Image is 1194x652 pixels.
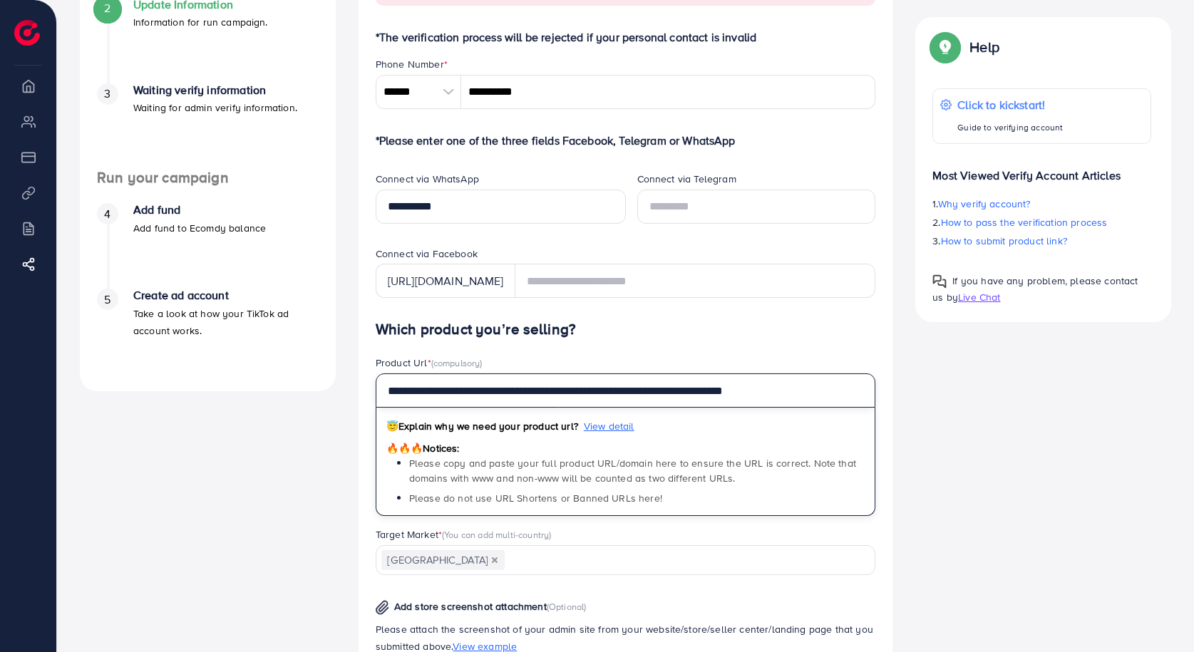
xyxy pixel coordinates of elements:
[442,528,551,541] span: (You can add multi-country)
[506,549,858,571] input: Search for option
[969,38,999,56] p: Help
[932,232,1151,249] p: 3.
[376,527,552,542] label: Target Market
[941,234,1067,248] span: How to submit product link?
[1133,588,1183,641] iframe: Chat
[104,86,110,102] span: 3
[376,545,876,574] div: Search for option
[547,600,587,613] span: (Optional)
[938,197,1031,211] span: Why verify account?
[80,169,336,187] h4: Run your campaign
[376,600,389,615] img: img
[941,215,1108,229] span: How to pass the verification process
[376,29,876,46] p: *The verification process will be rejected if your personal contact is invalid
[80,203,336,289] li: Add fund
[932,34,958,60] img: Popup guide
[133,14,268,31] p: Information for run campaign.
[376,57,448,71] label: Phone Number
[376,172,479,186] label: Connect via WhatsApp
[14,20,40,46] img: logo
[386,419,398,433] span: 😇
[957,119,1063,136] p: Guide to verifying account
[376,132,876,149] p: *Please enter one of the three fields Facebook, Telegram or WhatsApp
[376,247,478,261] label: Connect via Facebook
[133,305,319,339] p: Take a look at how your TikTok ad account works.
[104,291,110,308] span: 5
[133,289,319,302] h4: Create ad account
[584,419,634,433] span: View detail
[80,289,336,374] li: Create ad account
[386,441,460,455] span: Notices:
[386,441,423,455] span: 🔥🔥🔥
[80,83,336,169] li: Waiting verify information
[386,419,578,433] span: Explain why we need your product url?
[394,599,547,614] span: Add store screenshot attachment
[932,195,1151,212] p: 1.
[957,96,1063,113] p: Click to kickstart!
[133,83,297,97] h4: Waiting verify information
[376,356,483,370] label: Product Url
[381,550,505,570] span: [GEOGRAPHIC_DATA]
[932,214,1151,231] p: 2.
[958,290,1000,304] span: Live Chat
[431,356,483,369] span: (compulsory)
[133,99,297,116] p: Waiting for admin verify information.
[932,274,947,289] img: Popup guide
[133,219,266,237] p: Add fund to Ecomdy balance
[104,206,110,222] span: 4
[637,172,736,186] label: Connect via Telegram
[376,321,876,338] h4: Which product you’re selling?
[409,491,662,505] span: Please do not use URL Shortens or Banned URLs here!
[491,557,498,564] button: Deselect United Kingdom
[932,155,1151,184] p: Most Viewed Verify Account Articles
[376,264,515,298] div: [URL][DOMAIN_NAME]
[409,456,856,485] span: Please copy and paste your full product URL/domain here to ensure the URL is correct. Note that d...
[133,203,266,217] h4: Add fund
[932,274,1138,304] span: If you have any problem, please contact us by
